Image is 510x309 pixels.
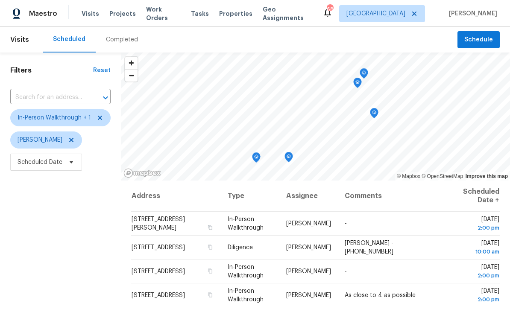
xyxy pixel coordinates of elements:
span: In-Person Walkthrough [228,288,264,303]
div: 2:00 pm [455,295,499,304]
button: Zoom out [125,69,138,82]
a: OpenStreetMap [422,173,463,179]
input: Search for an address... [10,91,87,104]
span: [PERSON_NAME] - [PHONE_NUMBER] [345,240,393,255]
div: Map marker [353,78,362,91]
div: Reset [93,66,111,75]
button: Open [100,92,111,104]
span: In-Person Walkthrough + 1 [18,114,91,122]
span: Scheduled Date [18,158,62,166]
span: [DATE] [455,216,499,232]
span: Geo Assignments [263,5,312,22]
span: Maestro [29,9,57,18]
span: [STREET_ADDRESS] [132,292,185,298]
span: In-Person Walkthrough [228,264,264,279]
span: Work Orders [146,5,181,22]
div: Map marker [284,152,293,165]
span: Zoom out [125,70,138,82]
span: [STREET_ADDRESS] [132,245,185,251]
span: Properties [219,9,252,18]
span: [DATE] [455,264,499,280]
button: Zoom in [125,57,138,69]
div: Map marker [370,108,378,121]
span: [DATE] [455,288,499,304]
div: Map marker [360,68,368,82]
span: Visits [10,30,29,49]
a: Mapbox [397,173,420,179]
span: In-Person Walkthrough [228,216,264,231]
span: Projects [109,9,136,18]
span: [STREET_ADDRESS][PERSON_NAME] [132,216,185,231]
span: Tasks [191,11,209,17]
div: 68 [327,5,333,14]
div: 2:00 pm [455,224,499,232]
th: Scheduled Date ↑ [448,181,500,212]
span: [STREET_ADDRESS] [132,268,185,274]
canvas: Map [121,52,510,181]
th: Assignee [279,181,338,212]
div: 10:00 am [455,248,499,256]
button: Copy Address [206,291,214,299]
span: [DATE] [455,240,499,256]
span: [PERSON_NAME] [18,136,62,144]
a: Improve this map [466,173,508,179]
span: [PERSON_NAME] [446,9,497,18]
span: [PERSON_NAME] [286,245,331,251]
button: Copy Address [206,267,214,275]
div: Completed [106,35,138,44]
div: 2:00 pm [455,271,499,280]
span: [PERSON_NAME] [286,292,331,298]
span: As close to 4 as possible [345,292,416,298]
span: [PERSON_NAME] [286,268,331,274]
div: Map marker [252,152,261,166]
span: Schedule [464,35,493,45]
th: Comments [338,181,448,212]
span: [PERSON_NAME] [286,221,331,227]
span: [GEOGRAPHIC_DATA] [346,9,405,18]
div: Scheduled [53,35,85,44]
button: Copy Address [206,224,214,231]
button: Copy Address [206,243,214,251]
span: - [345,268,347,274]
button: Schedule [457,31,500,49]
a: Mapbox homepage [123,168,161,178]
span: Diligence [228,245,253,251]
span: - [345,221,347,227]
th: Type [221,181,279,212]
span: Visits [82,9,99,18]
th: Address [131,181,221,212]
h1: Filters [10,66,93,75]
